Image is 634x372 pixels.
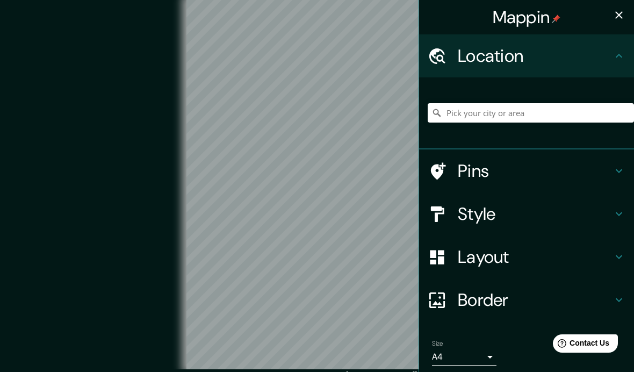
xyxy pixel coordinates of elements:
[458,246,613,268] h4: Layout
[458,289,613,311] h4: Border
[432,339,443,348] label: Size
[419,34,634,77] div: Location
[419,278,634,321] div: Border
[432,348,496,366] div: A4
[552,15,560,23] img: pin-icon.png
[419,192,634,235] div: Style
[419,149,634,192] div: Pins
[428,103,634,123] input: Pick your city or area
[458,45,613,67] h4: Location
[493,6,561,28] h4: Mappin
[458,160,613,182] h4: Pins
[538,330,622,360] iframe: Help widget launcher
[419,235,634,278] div: Layout
[458,203,613,225] h4: Style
